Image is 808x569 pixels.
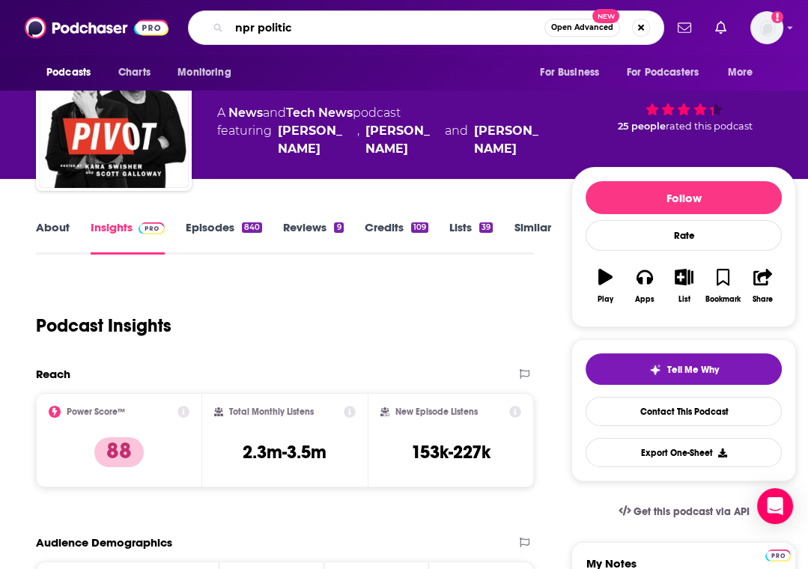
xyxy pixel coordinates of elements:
[617,58,720,87] button: open menu
[278,122,351,158] a: Kara Swisher
[586,438,782,467] button: Export One-Sheet
[36,314,171,337] h1: Podcast Insights
[586,397,782,426] a: Contact This Podcast
[678,295,690,304] div: List
[634,505,750,518] span: Get this podcast via API
[598,295,613,304] div: Play
[529,58,618,87] button: open menu
[765,550,792,562] img: Podchaser Pro
[395,407,478,417] h2: New Episode Listens
[635,295,654,304] div: Apps
[728,62,753,83] span: More
[357,122,359,158] span: ,
[771,11,783,23] svg: Add a profile image
[717,58,772,87] button: open menu
[757,488,793,524] div: Open Intercom Messenger
[334,222,343,233] div: 9
[753,295,773,304] div: Share
[649,364,661,376] img: tell me why sparkle
[186,220,262,255] a: Episodes840
[229,407,314,417] h2: Total Monthly Listens
[666,121,753,132] span: rated this podcast
[177,62,231,83] span: Monitoring
[586,181,782,214] button: Follow
[544,19,620,37] button: Open AdvancedNew
[94,437,144,467] p: 88
[750,11,783,44] button: Show profile menu
[705,295,741,304] div: Bookmark
[672,15,697,40] a: Show notifications dropdown
[67,407,125,417] h2: Power Score™
[229,16,544,40] input: Search podcasts, credits, & more...
[167,58,250,87] button: open menu
[411,441,490,463] h3: 153k-227k
[540,62,599,83] span: For Business
[592,9,619,23] span: New
[365,122,439,158] a: Scott Galloway
[36,367,70,381] h2: Reach
[664,259,703,313] button: List
[228,106,263,120] a: News
[625,259,664,313] button: Apps
[449,220,493,255] a: Lists39
[243,441,326,463] h3: 2.3m-3.5m
[118,62,151,83] span: Charts
[263,106,286,120] span: and
[750,11,783,44] span: Logged in as Goodboy8
[667,364,719,376] span: Tell Me Why
[586,220,782,251] div: Rate
[750,11,783,44] img: User Profile
[139,222,165,234] img: Podchaser Pro
[411,222,428,233] div: 109
[36,220,70,255] a: About
[618,121,666,132] span: 25 people
[765,547,792,562] a: Pro website
[586,353,782,385] button: tell me why sparkleTell Me Why
[25,13,168,42] img: Podchaser - Follow, Share and Rate Podcasts
[551,24,613,31] span: Open Advanced
[586,259,625,313] button: Play
[242,222,262,233] div: 840
[39,38,189,188] img: Pivot
[36,58,110,87] button: open menu
[704,259,743,313] button: Bookmark
[445,122,468,158] span: and
[709,15,732,40] a: Show notifications dropdown
[109,58,160,87] a: Charts
[217,122,547,158] span: featuring
[283,220,343,255] a: Reviews9
[365,220,428,255] a: Credits109
[36,535,172,550] h2: Audience Demographics
[286,106,353,120] a: Tech News
[217,104,547,158] div: A podcast
[91,220,165,255] a: InsightsPodchaser Pro
[607,493,762,530] a: Get this podcast via API
[743,259,782,313] button: Share
[479,222,493,233] div: 39
[474,122,547,158] div: [PERSON_NAME]
[188,10,664,45] div: Search podcasts, credits, & more...
[571,49,796,142] div: 88 25 peoplerated this podcast
[46,62,91,83] span: Podcasts
[627,62,699,83] span: For Podcasters
[514,220,550,255] a: Similar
